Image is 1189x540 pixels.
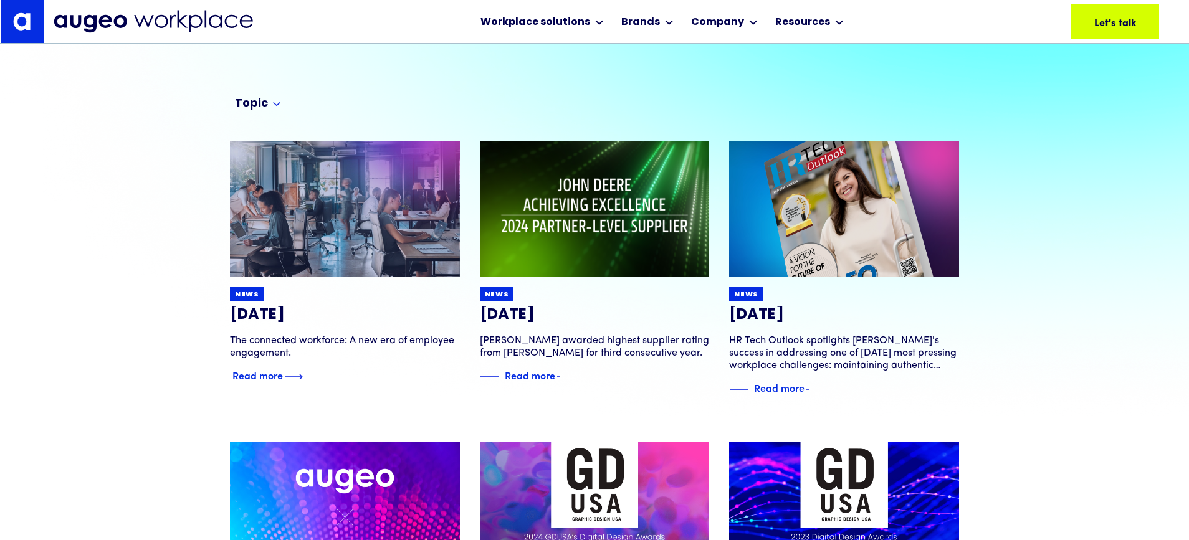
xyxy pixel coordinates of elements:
[480,306,710,324] h3: [DATE]
[235,97,268,111] div: Topic
[480,141,710,384] a: News[DATE][PERSON_NAME] awarded highest supplier rating from [PERSON_NAME] for third consecutive ...
[54,10,253,33] img: Augeo Workplace business unit full logo in mignight blue.
[754,380,805,395] div: Read more
[775,15,830,30] div: Resources
[729,382,748,397] img: Blue decorative line
[1071,4,1159,39] a: Let's talk
[230,334,460,359] div: The connected workforce: A new era of employee engagement.
[485,290,509,300] div: News
[230,306,460,324] h3: [DATE]
[230,141,460,384] a: News[DATE]The connected workforce: A new era of employee engagement.Blue decorative lineRead more...
[806,382,824,397] img: Blue text arrow
[13,12,31,30] img: Augeo's "a" monogram decorative logo in white.
[691,15,744,30] div: Company
[621,15,660,30] div: Brands
[556,369,575,384] img: Blue text arrow
[480,334,710,359] div: [PERSON_NAME] awarded highest supplier rating from [PERSON_NAME] for third consecutive year.
[232,367,283,382] div: Read more
[729,334,959,372] div: HR Tech Outlook spotlights [PERSON_NAME]'s success in addressing one of [DATE] most pressing work...
[284,369,303,384] img: Blue text arrow
[734,290,758,300] div: News
[480,15,590,30] div: Workplace solutions
[480,369,499,384] img: Blue decorative line
[273,102,280,107] img: Arrow symbol in bright blue pointing down to indicate an expanded section.
[235,290,259,300] div: News
[729,141,959,397] a: News[DATE]HR Tech Outlook spotlights [PERSON_NAME]'s success in addressing one of [DATE] most pre...
[729,306,959,324] h3: [DATE]
[505,367,555,382] div: Read more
